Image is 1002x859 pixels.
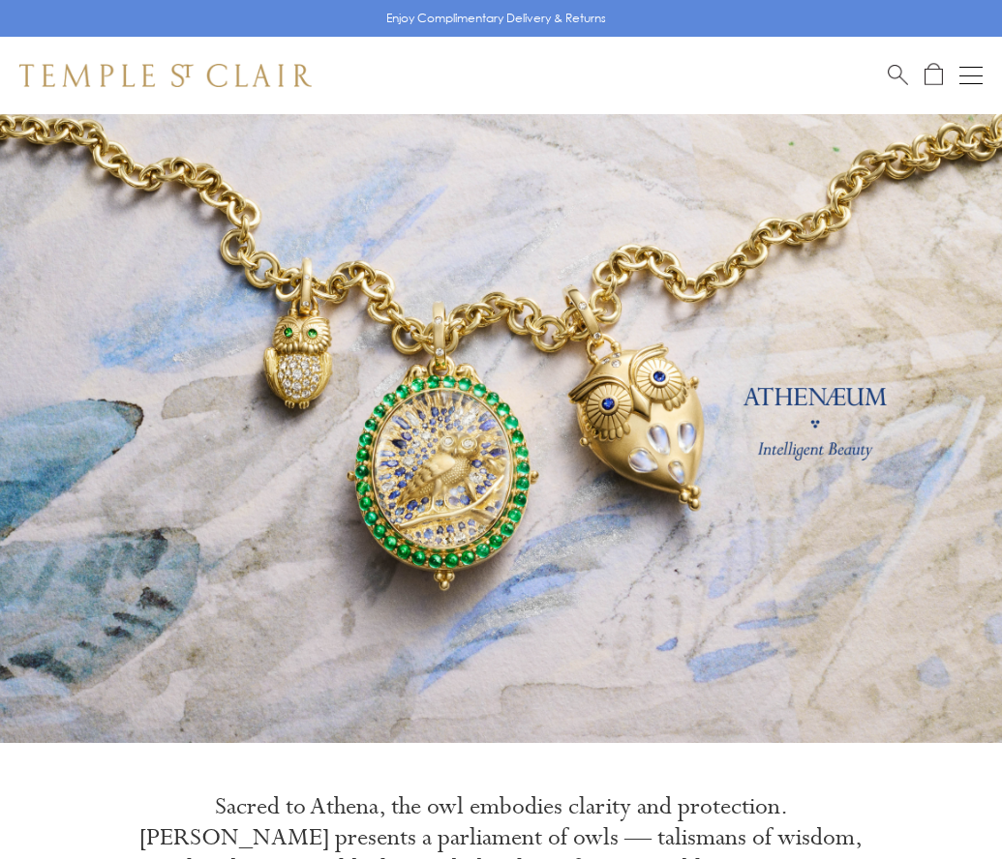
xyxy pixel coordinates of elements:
a: Open Shopping Bag [925,63,943,87]
p: Enjoy Complimentary Delivery & Returns [386,9,606,28]
a: Search [888,63,908,87]
button: Open navigation [959,64,983,87]
img: Temple St. Clair [19,64,312,87]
